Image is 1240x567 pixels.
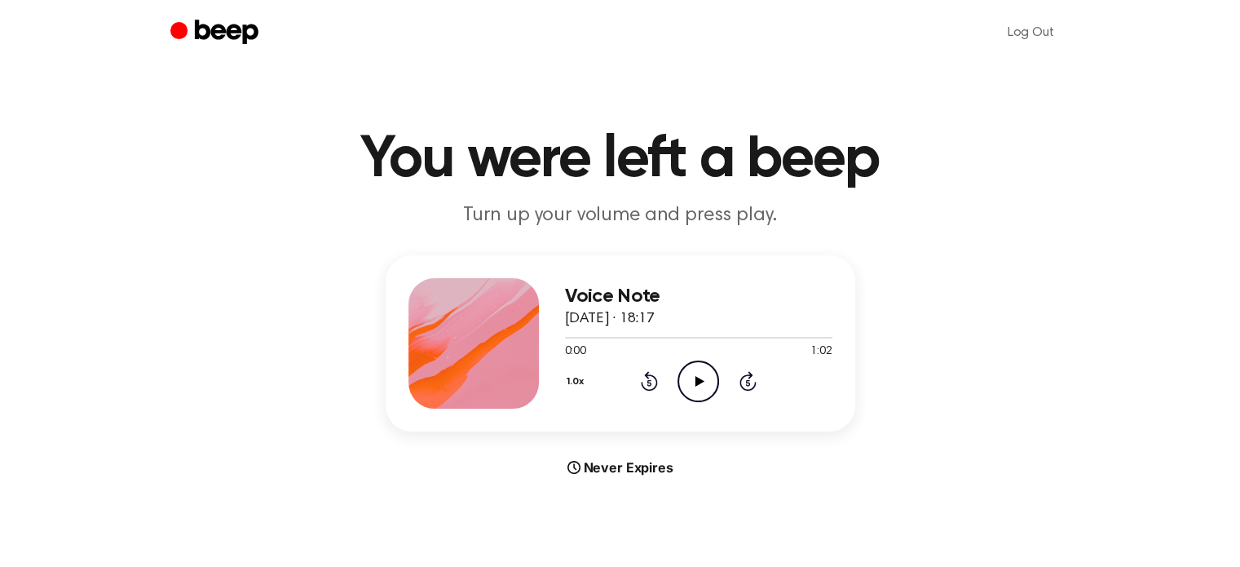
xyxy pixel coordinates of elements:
[991,13,1070,52] a: Log Out
[565,286,832,308] h3: Voice Note
[203,131,1038,189] h1: You were left a beep
[170,17,263,49] a: Beep
[386,458,855,477] div: Never Expires
[565,312,655,326] span: [DATE] · 18:17
[810,343,832,361] span: 1:02
[307,202,933,229] p: Turn up your volume and press play.
[565,343,586,361] span: 0:00
[565,368,590,396] button: 1.0x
